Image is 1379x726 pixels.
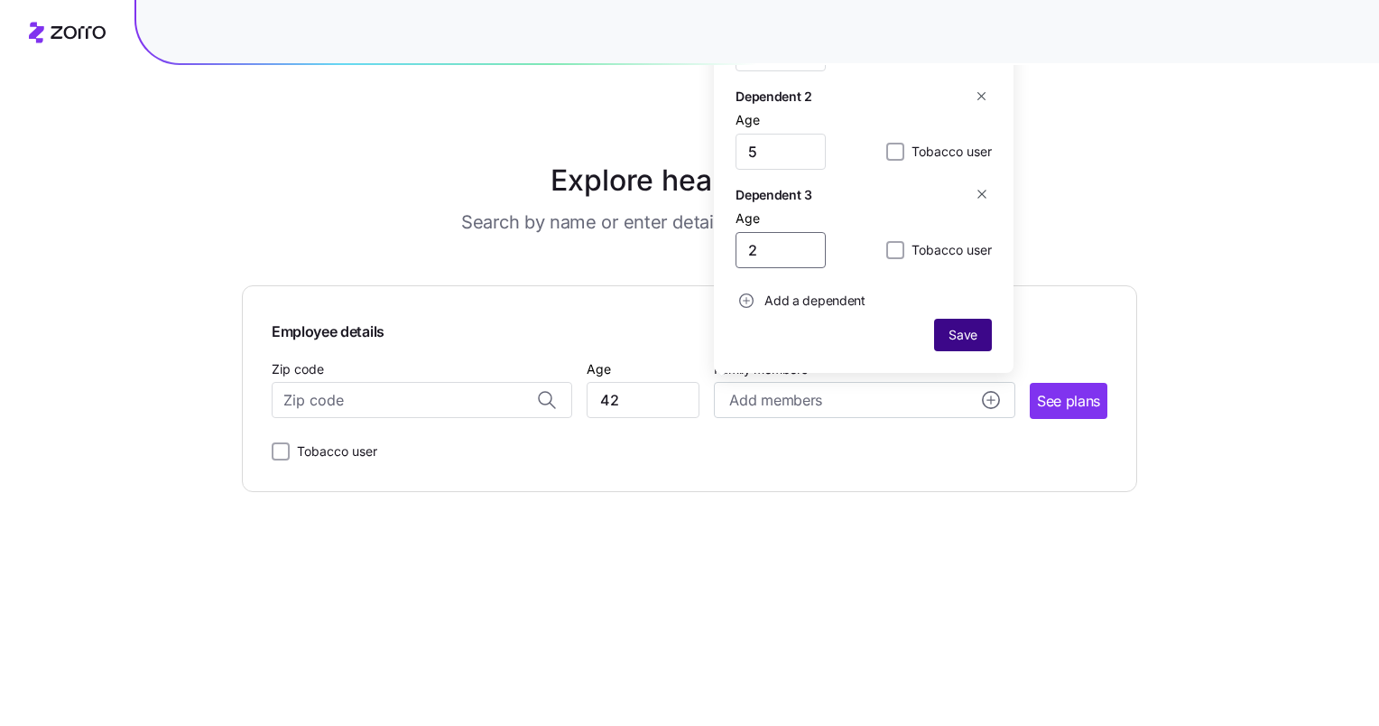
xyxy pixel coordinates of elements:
input: Zip code [272,382,572,418]
input: Age [587,382,699,418]
button: See plans [1030,383,1107,419]
label: Age [587,359,611,379]
span: Employee details [272,315,1107,343]
svg: add icon [739,293,754,308]
span: Add members [729,389,821,412]
input: Age [736,232,826,268]
svg: add icon [982,391,1000,409]
button: Add membersadd icon [714,382,1014,418]
span: Save [949,326,977,344]
label: Tobacco user [290,441,377,462]
span: Add a dependent [764,292,865,310]
h5: Dependent 3 [736,185,812,204]
label: Tobacco user [904,141,992,163]
span: See plans [1037,390,1100,413]
button: Save [934,319,992,351]
h3: Search by name or enter details to see what’s available [461,209,918,235]
button: Add a dependent [736,283,865,319]
input: Age [736,134,826,170]
h1: Explore health plans [287,159,1093,202]
label: Age [736,110,760,130]
label: Age [736,209,760,228]
label: Zip code [272,359,324,379]
h5: Dependent 2 [736,87,812,106]
label: Tobacco user [904,239,992,261]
